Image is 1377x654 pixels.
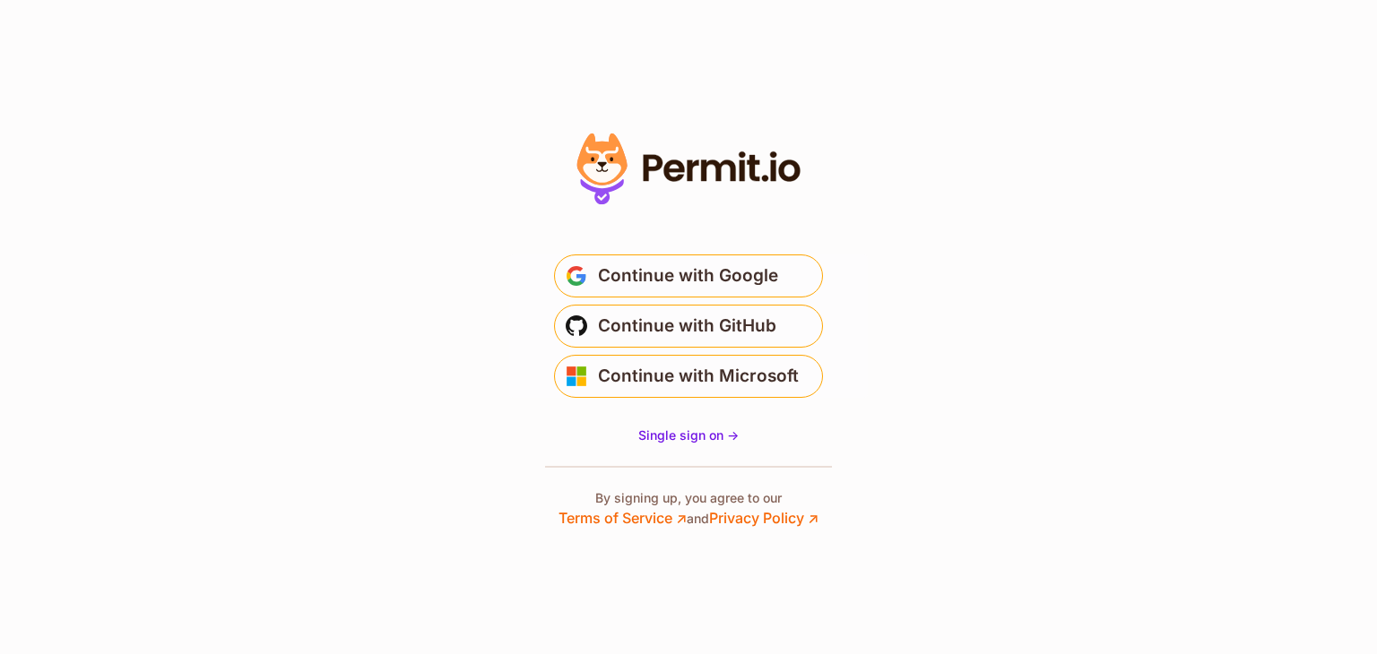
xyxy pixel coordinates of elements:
p: By signing up, you agree to our and [559,489,818,529]
a: Privacy Policy ↗ [709,509,818,527]
button: Continue with Microsoft [554,355,823,398]
button: Continue with GitHub [554,305,823,348]
span: Continue with GitHub [598,312,776,340]
a: Terms of Service ↗ [559,509,687,527]
a: Single sign on -> [638,426,739,444]
span: Continue with Google [598,262,778,290]
button: Continue with Google [554,254,823,297]
span: Continue with Microsoft [598,362,799,391]
span: Single sign on -> [638,427,739,443]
